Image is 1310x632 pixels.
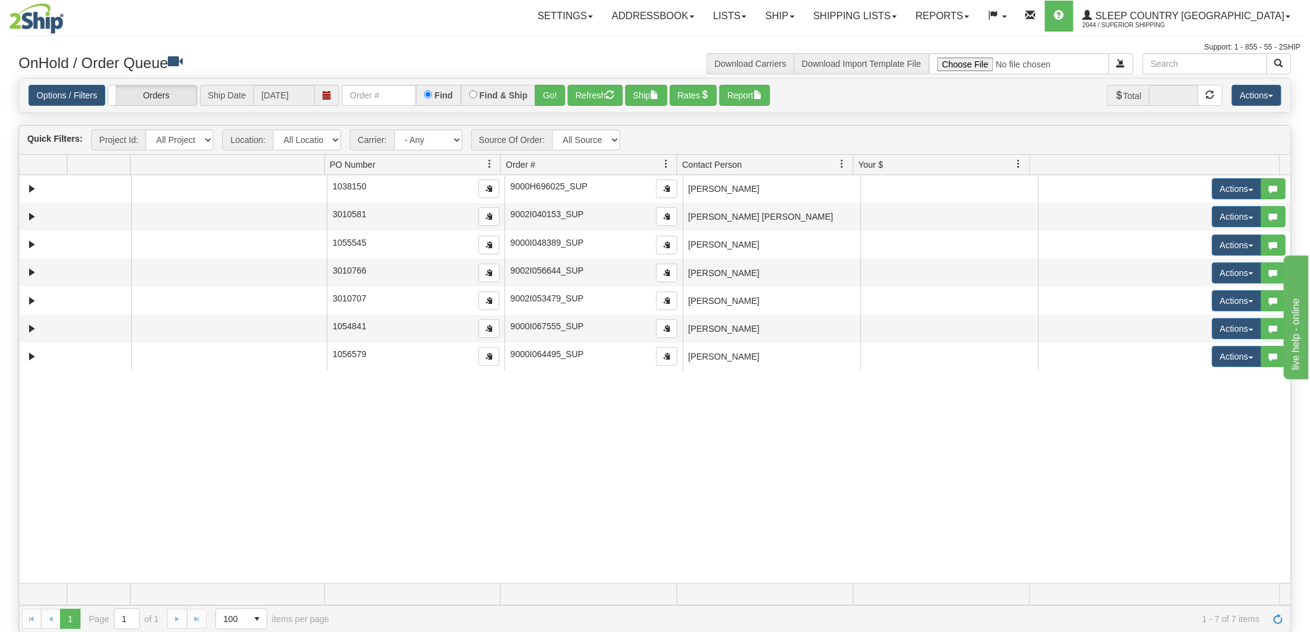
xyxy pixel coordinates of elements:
[1282,253,1309,379] iframe: chat widget
[347,614,1260,624] span: 1 - 7 of 7 items
[24,321,40,337] a: Expand
[28,85,105,106] a: Options / Filters
[115,609,139,629] input: Page 1
[656,154,677,175] a: Order # filter column settings
[24,349,40,365] a: Expand
[24,181,40,197] a: Expand
[479,292,500,310] button: Copy to clipboard
[332,293,367,303] span: 3010707
[511,293,584,303] span: 9002I053479_SUP
[704,1,756,32] a: Lists
[1083,19,1176,32] span: 2044 / Superior Shipping
[223,613,240,625] span: 100
[1074,1,1300,32] a: Sleep Country [GEOGRAPHIC_DATA] 2044 / Superior Shipping
[215,608,267,630] span: Page sizes drop down
[1267,53,1291,74] button: Search
[332,266,367,275] span: 3010766
[332,238,367,248] span: 1055545
[200,85,253,106] span: Ship Date
[1107,85,1150,106] span: Total
[656,207,677,226] button: Copy to clipboard
[479,207,500,226] button: Copy to clipboard
[683,259,861,287] td: [PERSON_NAME]
[506,158,535,171] span: Order #
[656,180,677,198] button: Copy to clipboard
[9,7,115,22] div: live help - online
[535,85,565,106] button: Go!
[511,349,584,359] span: 9000I064495_SUP
[683,203,861,231] td: [PERSON_NAME] [PERSON_NAME]
[19,53,646,71] h3: OnHold / Order Queue
[656,292,677,310] button: Copy to clipboard
[1212,206,1262,227] button: Actions
[332,181,367,191] span: 1038150
[330,158,376,171] span: PO Number
[24,293,40,309] a: Expand
[602,1,704,32] a: Addressbook
[683,315,861,343] td: [PERSON_NAME]
[683,287,861,314] td: [PERSON_NAME]
[511,321,584,331] span: 9000I067555_SUP
[1212,318,1262,339] button: Actions
[832,154,853,175] a: Contact Person filter column settings
[568,85,623,106] button: Refresh
[60,609,80,629] span: Page 1
[350,129,394,150] span: Carrier:
[1232,85,1282,106] button: Actions
[27,132,82,145] label: Quick Filters:
[804,1,906,32] a: Shipping lists
[471,129,553,150] span: Source Of Order:
[1212,178,1262,199] button: Actions
[511,238,584,248] span: 9000I048389_SUP
[656,319,677,338] button: Copy to clipboard
[682,158,742,171] span: Contact Person
[929,53,1109,74] input: Import
[1212,235,1262,256] button: Actions
[802,59,921,69] a: Download Import Template File
[1009,154,1030,175] a: Your $ filter column settings
[683,175,861,203] td: [PERSON_NAME]
[511,181,588,191] span: 9000H696025_SUP
[9,42,1301,53] div: Support: 1 - 855 - 55 - 2SHIP
[435,91,453,100] label: Find
[89,608,159,630] span: Page of 1
[714,59,786,69] a: Download Carriers
[656,236,677,254] button: Copy to clipboard
[108,85,197,105] label: Orders
[1093,11,1285,21] span: Sleep Country [GEOGRAPHIC_DATA]
[511,209,584,219] span: 9002I040153_SUP
[656,264,677,282] button: Copy to clipboard
[670,85,718,106] button: Rates
[1212,346,1262,367] button: Actions
[19,126,1291,155] div: grid toolbar
[528,1,602,32] a: Settings
[332,209,367,219] span: 3010581
[1269,609,1288,629] a: Refresh
[479,154,500,175] a: PO Number filter column settings
[479,264,500,282] button: Copy to clipboard
[332,349,367,359] span: 1056579
[247,609,267,629] span: select
[24,209,40,225] a: Expand
[859,158,883,171] span: Your $
[24,265,40,280] a: Expand
[332,321,367,331] span: 1054841
[222,129,273,150] span: Location:
[479,319,500,338] button: Copy to clipboard
[719,85,770,106] button: Report
[683,343,861,371] td: [PERSON_NAME]
[906,1,979,32] a: Reports
[215,608,329,630] span: items per page
[656,347,677,366] button: Copy to clipboard
[511,266,584,275] span: 9002I056644_SUP
[1212,262,1262,284] button: Actions
[683,231,861,259] td: [PERSON_NAME]
[91,129,145,150] span: Project Id:
[479,236,500,254] button: Copy to clipboard
[9,3,64,34] img: logo2044.jpg
[756,1,804,32] a: Ship
[625,85,667,106] button: Ship
[24,237,40,253] a: Expand
[342,85,416,106] input: Order #
[479,347,500,366] button: Copy to clipboard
